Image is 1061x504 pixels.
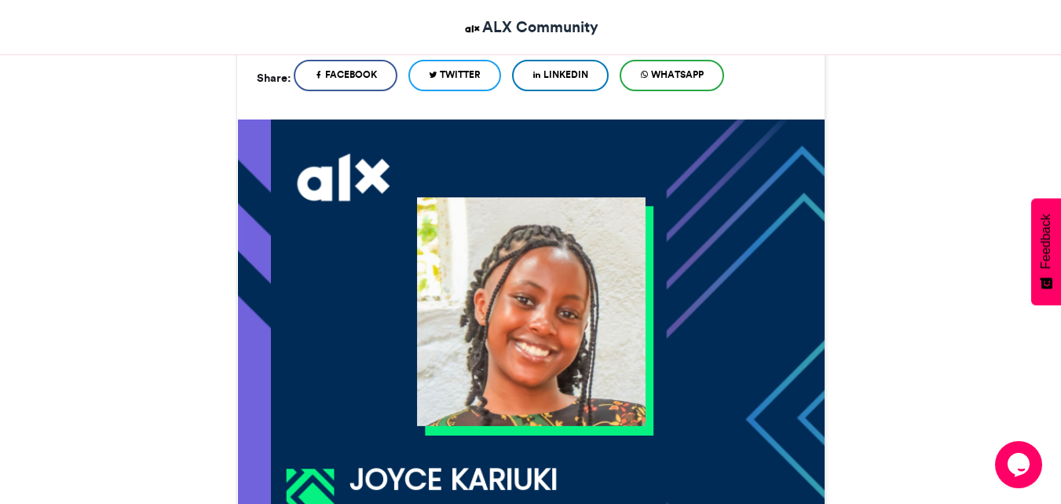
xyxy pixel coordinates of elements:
[995,441,1045,488] iframe: chat widget
[408,60,501,91] a: Twitter
[440,68,481,82] span: Twitter
[325,68,377,82] span: Facebook
[1039,214,1053,269] span: Feedback
[543,68,588,82] span: LinkedIn
[1031,198,1061,305] button: Feedback - Show survey
[651,68,704,82] span: WhatsApp
[294,60,397,91] a: Facebook
[257,68,291,88] h5: Share:
[463,19,482,39] img: ALX Community
[620,60,724,91] a: WhatsApp
[463,16,598,39] a: ALX Community
[512,60,609,91] a: LinkedIn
